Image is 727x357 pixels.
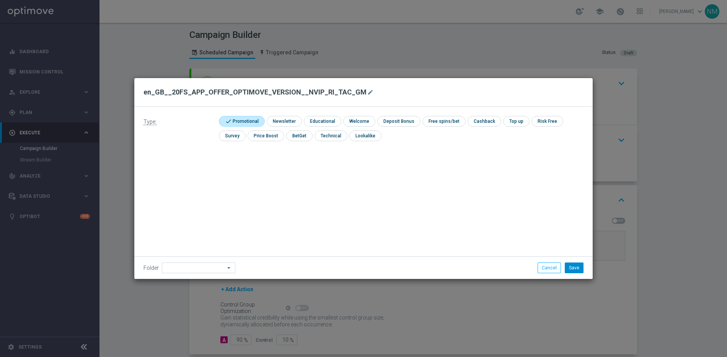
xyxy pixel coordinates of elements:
span: Type: [143,119,156,125]
i: mode_edit [367,89,373,95]
button: Cancel [538,262,561,273]
i: arrow_drop_down [225,263,233,273]
label: Folder [143,265,159,271]
button: Save [565,262,584,273]
button: mode_edit [367,88,376,97]
h2: en_GB__20FS_APP_OFFER_OPTIMOVE_VERSION__NVIP_RI_TAC_GM [143,88,367,97]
